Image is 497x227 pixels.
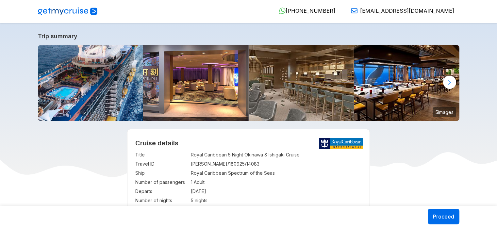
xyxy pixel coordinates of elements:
td: Title [135,150,188,159]
td: Number of passengers [135,178,188,187]
td: Royal Caribbean 5 Night Okinawa & Ishigaki Cruise [191,150,362,159]
span: [PHONE_NUMBER] [286,8,335,14]
img: spectrum-of-the-seas-coffee-and-tea-shop.jpg [249,45,354,121]
td: [DATE] [191,187,362,196]
td: : [188,150,191,159]
td: Number of nights [135,196,188,205]
h2: Cruise details [135,139,362,147]
td: HKG [191,205,362,214]
img: spectrum-of-the-seas-aerial-skypad-hero.jpg [38,45,143,121]
a: [PHONE_NUMBER] [274,8,335,14]
td: : [188,205,191,214]
a: [EMAIL_ADDRESS][DOMAIN_NAME] [346,8,454,14]
img: Email [351,8,357,14]
img: WhatsApp [279,8,286,14]
td: 5 nights [191,196,362,205]
img: spectrum-of-the-seas-teppanyaki-eating-stations.jpg [354,45,459,121]
td: : [188,187,191,196]
td: Travel ID [135,159,188,169]
span: [EMAIL_ADDRESS][DOMAIN_NAME] [360,8,454,14]
td: Departure Port [135,205,188,214]
button: Proceed [428,209,459,224]
td: Departs [135,187,188,196]
td: Ship [135,169,188,178]
img: spectrum-of-the-seas-star-moment-hero.jpg [143,45,249,121]
td: Royal Caribbean Spectrum of the Seas [191,169,362,178]
small: 5 images [433,107,456,117]
td: [PERSON_NAME]/180925/14083 [191,159,362,169]
td: : [188,178,191,187]
td: 1 Adult [191,178,362,187]
td: : [188,169,191,178]
td: : [188,159,191,169]
td: : [188,196,191,205]
a: Trip summary [38,33,459,40]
